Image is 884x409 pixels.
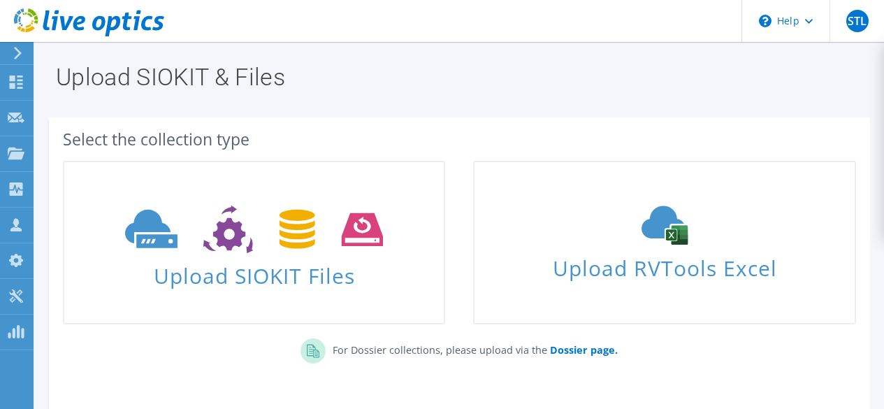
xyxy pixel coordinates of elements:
a: Upload SIOKIT Files [63,161,445,324]
a: Dossier page. [547,343,618,357]
span: Upload RVTools Excel [474,250,854,280]
a: Upload RVTools Excel [473,161,855,324]
svg: \n [759,15,771,27]
div: Select the collection type [63,131,856,147]
span: Upload SIOKIT Files [64,257,444,287]
p: For Dossier collections, please upload via the [326,338,618,358]
b: Dossier page. [550,343,618,357]
span: STL [846,10,869,32]
h1: Upload SIOKIT & Files [56,65,856,89]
